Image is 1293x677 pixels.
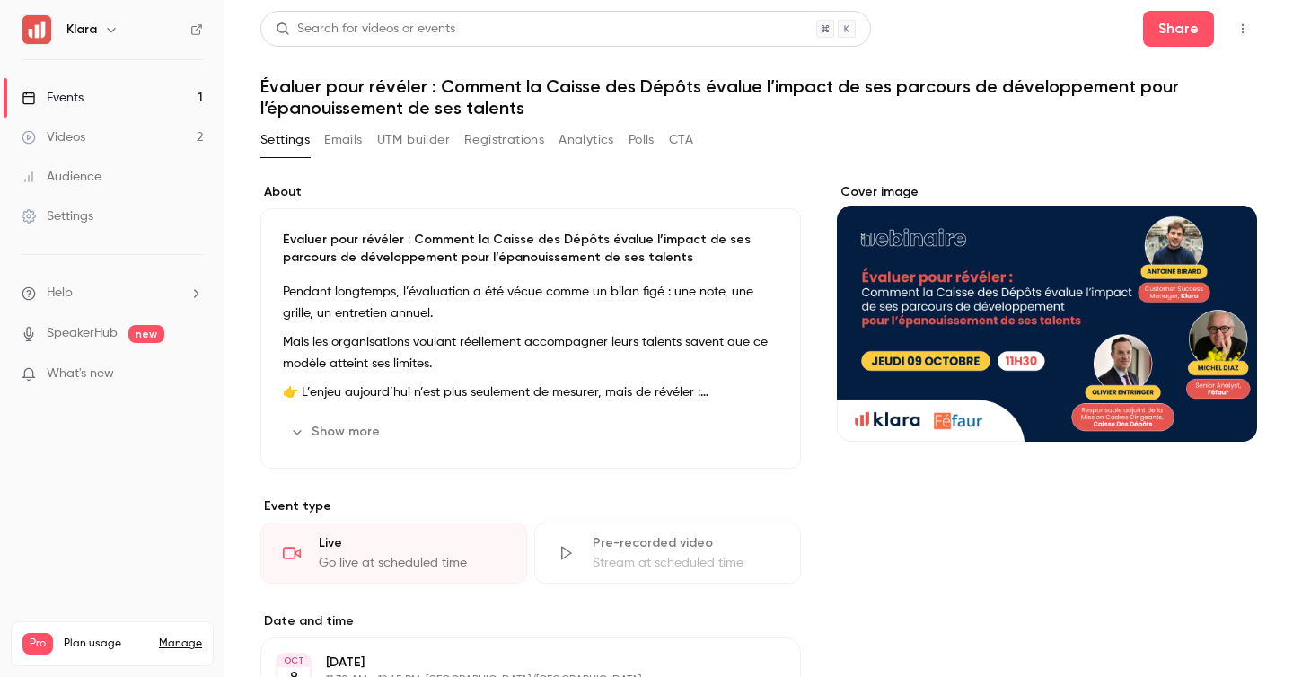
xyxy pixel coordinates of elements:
div: Events [22,89,84,107]
button: Emails [324,126,362,154]
p: Mais les organisations voulant réellement accompagner leurs talents savent que ce modèle atteint ... [283,331,778,374]
button: Settings [260,126,310,154]
h1: Évaluer pour révéler : Comment la Caisse des Dépôts évalue l’impact de ses parcours de développem... [260,75,1257,119]
div: Videos [22,128,85,146]
p: Pendant longtemps, l’évaluation a été vécue comme un bilan figé : une note, une grille, un entret... [283,281,778,324]
button: UTM builder [377,126,450,154]
button: CTA [669,126,693,154]
button: Share [1143,11,1214,47]
div: Settings [22,207,93,225]
label: Cover image [837,183,1257,201]
a: SpeakerHub [47,324,118,343]
li: help-dropdown-opener [22,284,203,303]
label: About [260,183,801,201]
span: Help [47,284,73,303]
p: 👉 L’enjeu aujourd’hui n’est plus seulement de mesurer, mais de révéler : [283,382,778,403]
img: Klara [22,15,51,44]
div: Pre-recorded video [593,534,778,552]
button: Show more [283,418,391,446]
div: Live [319,534,505,552]
div: Pre-recorded videoStream at scheduled time [534,523,801,584]
span: new [128,325,164,343]
h6: Klara [66,21,97,39]
a: Manage [159,637,202,651]
iframe: Noticeable Trigger [181,366,203,382]
button: Analytics [559,126,614,154]
p: Évaluer pour révéler : Comment la Caisse des Dépôts évalue l’impact de ses parcours de développem... [283,231,778,267]
p: Event type [260,497,801,515]
button: Polls [629,126,655,154]
label: Date and time [260,612,801,630]
div: Search for videos or events [276,20,455,39]
button: Registrations [464,126,544,154]
span: What's new [47,365,114,383]
section: Cover image [837,183,1257,442]
div: LiveGo live at scheduled time [260,523,527,584]
span: Plan usage [64,637,148,651]
div: Go live at scheduled time [319,554,505,572]
div: OCT [277,655,310,667]
span: Pro [22,633,53,655]
p: [DATE] [326,654,706,672]
div: Stream at scheduled time [593,554,778,572]
div: Audience [22,168,101,186]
